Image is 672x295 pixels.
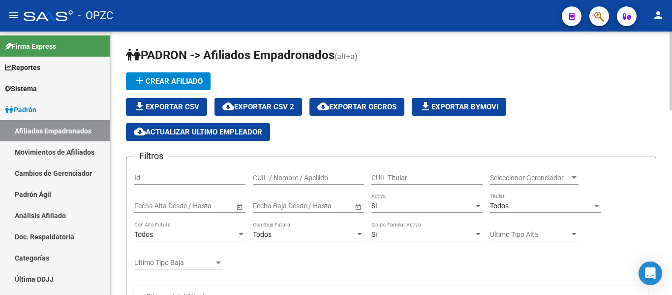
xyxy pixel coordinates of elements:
[639,262,662,285] div: Open Intercom Messenger
[317,102,397,111] span: Exportar GECROS
[317,100,329,112] mat-icon: cloud_download
[134,128,262,136] span: Actualizar ultimo Empleador
[420,100,431,112] mat-icon: file_download
[126,72,211,90] button: Crear Afiliado
[134,77,203,86] span: Crear Afiliado
[652,9,664,21] mat-icon: person
[134,149,168,163] h3: Filtros
[253,202,283,210] input: Start date
[309,98,404,116] button: Exportar GECROS
[490,202,509,210] span: Todos
[420,102,498,111] span: Exportar Bymovi
[253,230,272,238] span: Todos
[134,230,153,238] span: Todos
[5,62,40,73] span: Reportes
[126,48,335,62] span: PADRON -> Afiliados Empadronados
[134,259,214,267] span: Ultimo Tipo Baja
[490,174,570,182] span: Seleccionar Gerenciador
[371,202,377,210] span: Si
[134,75,146,87] mat-icon: add
[214,98,302,116] button: Exportar CSV 2
[5,83,37,94] span: Sistema
[134,100,146,112] mat-icon: file_download
[134,126,146,137] mat-icon: cloud_download
[8,9,20,21] mat-icon: menu
[222,102,294,111] span: Exportar CSV 2
[353,201,363,212] button: Open calendar
[292,202,340,210] input: End date
[371,230,377,238] span: Si
[126,123,270,141] button: Actualizar ultimo Empleador
[234,201,244,212] button: Open calendar
[78,5,113,27] span: - OPZC
[126,98,207,116] button: Exportar CSV
[134,202,165,210] input: Start date
[5,104,36,115] span: Padrón
[490,230,570,239] span: Ultimo Tipo Alta
[412,98,506,116] button: Exportar Bymovi
[173,202,221,210] input: End date
[5,41,56,52] span: Firma Express
[134,102,199,111] span: Exportar CSV
[222,100,234,112] mat-icon: cloud_download
[335,52,358,61] span: (alt+a)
